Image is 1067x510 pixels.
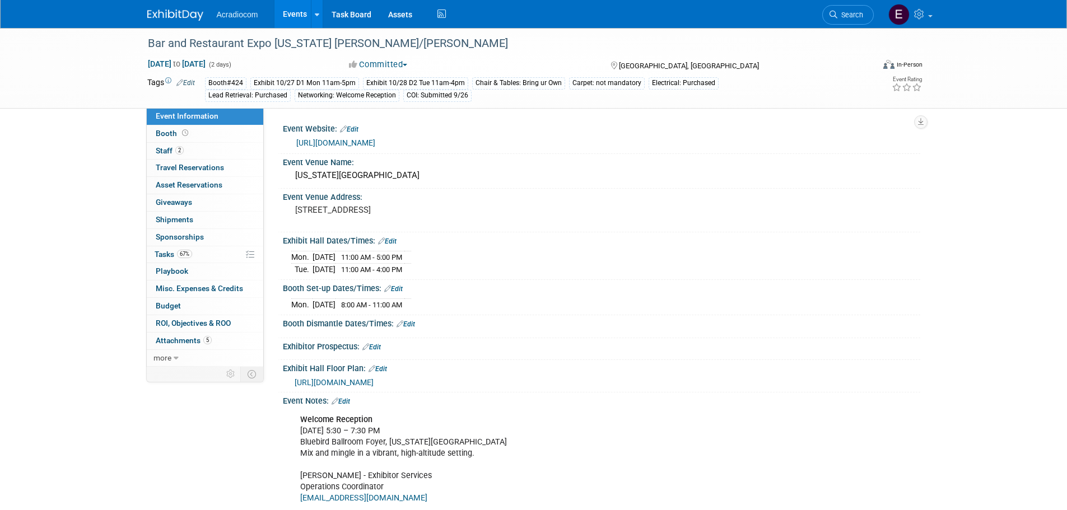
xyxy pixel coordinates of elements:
td: [DATE] [313,264,336,275]
span: [GEOGRAPHIC_DATA], [GEOGRAPHIC_DATA] [619,62,759,70]
a: Attachments5 [147,333,263,349]
span: Tasks [155,250,192,259]
pre: [STREET_ADDRESS] [295,205,536,215]
div: In-Person [896,60,922,69]
a: Budget [147,298,263,315]
td: Mon. [291,251,313,264]
div: Exhibit Hall Floor Plan: [283,360,920,375]
div: Event Format [808,58,923,75]
span: Shipments [156,215,193,224]
a: Asset Reservations [147,177,263,194]
div: Event Venue Address: [283,189,920,203]
div: [DATE] 5:30 – 7:30 PM Bluebird Ballroom Foyer, [US_STATE][GEOGRAPHIC_DATA] Mix and mingle in a vi... [292,409,797,510]
a: [EMAIL_ADDRESS][DOMAIN_NAME] [300,493,427,503]
a: ROI, Objectives & ROO [147,315,263,332]
div: COI: Submitted 9/26 [403,90,472,101]
div: Booth#424 [205,77,246,89]
span: 11:00 AM - 5:00 PM [341,253,402,261]
div: Event Rating [892,77,922,82]
a: Edit [176,79,195,87]
span: 11:00 AM - 4:00 PM [341,265,402,274]
span: Giveaways [156,198,192,207]
span: Asset Reservations [156,180,222,189]
span: ROI, Objectives & ROO [156,319,231,327]
a: Giveaways [147,194,263,211]
td: Tags [147,77,195,102]
div: Event Venue Name: [283,154,920,168]
a: Edit [362,343,381,351]
img: Format-Inperson.png [883,60,894,69]
span: Booth [156,129,190,138]
span: Playbook [156,266,188,275]
a: Edit [332,397,350,405]
span: more [153,353,171,362]
div: Booth Dismantle Dates/Times: [283,315,920,330]
div: Exhibitor Prospectus: [283,338,920,353]
div: Exhibit Hall Dates/Times: [283,232,920,247]
a: Booth [147,125,263,142]
div: Booth Set-up Dates/Times: [283,280,920,294]
div: Networking: Welcome Reception [295,90,399,101]
span: Misc. Expenses & Credits [156,284,243,293]
td: Toggle Event Tabs [240,367,263,381]
div: Event Website: [283,120,920,135]
img: ExhibitDay [147,10,203,21]
a: Playbook [147,263,263,280]
div: Bar and Restaurant Expo [US_STATE] [PERSON_NAME]/[PERSON_NAME] [144,34,857,54]
span: (2 days) [208,61,231,68]
a: [URL][DOMAIN_NAME] [296,138,375,147]
span: [DATE] [DATE] [147,59,206,69]
button: Committed [345,59,412,71]
span: Attachments [156,336,212,345]
span: 5 [203,336,212,344]
a: Staff2 [147,143,263,160]
img: Elizabeth Martinez [888,4,910,25]
a: Edit [369,365,387,373]
div: Chair & Tables: Bring ur Own [472,77,565,89]
span: Staff [156,146,184,155]
span: Travel Reservations [156,163,224,172]
a: Shipments [147,212,263,228]
a: more [147,350,263,367]
span: Booth not reserved yet [180,129,190,137]
td: [DATE] [313,251,336,264]
a: [URL][DOMAIN_NAME] [295,378,374,387]
div: Exhibit 10/27 D1 Mon 11am-5pm [250,77,359,89]
span: to [171,59,182,68]
a: Edit [397,320,415,328]
div: Lead Retrieval: Purchased [205,90,291,101]
a: Travel Reservations [147,160,263,176]
a: Edit [340,125,358,133]
div: Exhibit 10/28 D2 Tue 11am-4pm [363,77,468,89]
span: Budget [156,301,181,310]
a: Event Information [147,108,263,125]
span: Acradiocom [217,10,258,19]
span: 67% [177,250,192,258]
td: Personalize Event Tab Strip [221,367,241,381]
div: [US_STATE][GEOGRAPHIC_DATA] [291,167,912,184]
td: [DATE] [313,299,336,311]
span: Event Information [156,111,218,120]
span: Search [837,11,863,19]
div: Carpet: not mandatory [569,77,645,89]
div: Electrical: Purchased [649,77,719,89]
div: Event Notes: [283,392,920,407]
a: Edit [378,237,397,245]
a: Tasks67% [147,246,263,263]
td: Mon. [291,299,313,311]
a: Sponsorships [147,229,263,246]
span: 2 [175,146,184,155]
span: 8:00 AM - 11:00 AM [341,301,402,309]
b: Welcome Reception [300,415,372,424]
a: Edit [384,285,403,293]
span: Sponsorships [156,232,204,241]
a: Search [822,5,874,25]
td: Tue. [291,264,313,275]
a: Misc. Expenses & Credits [147,280,263,297]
